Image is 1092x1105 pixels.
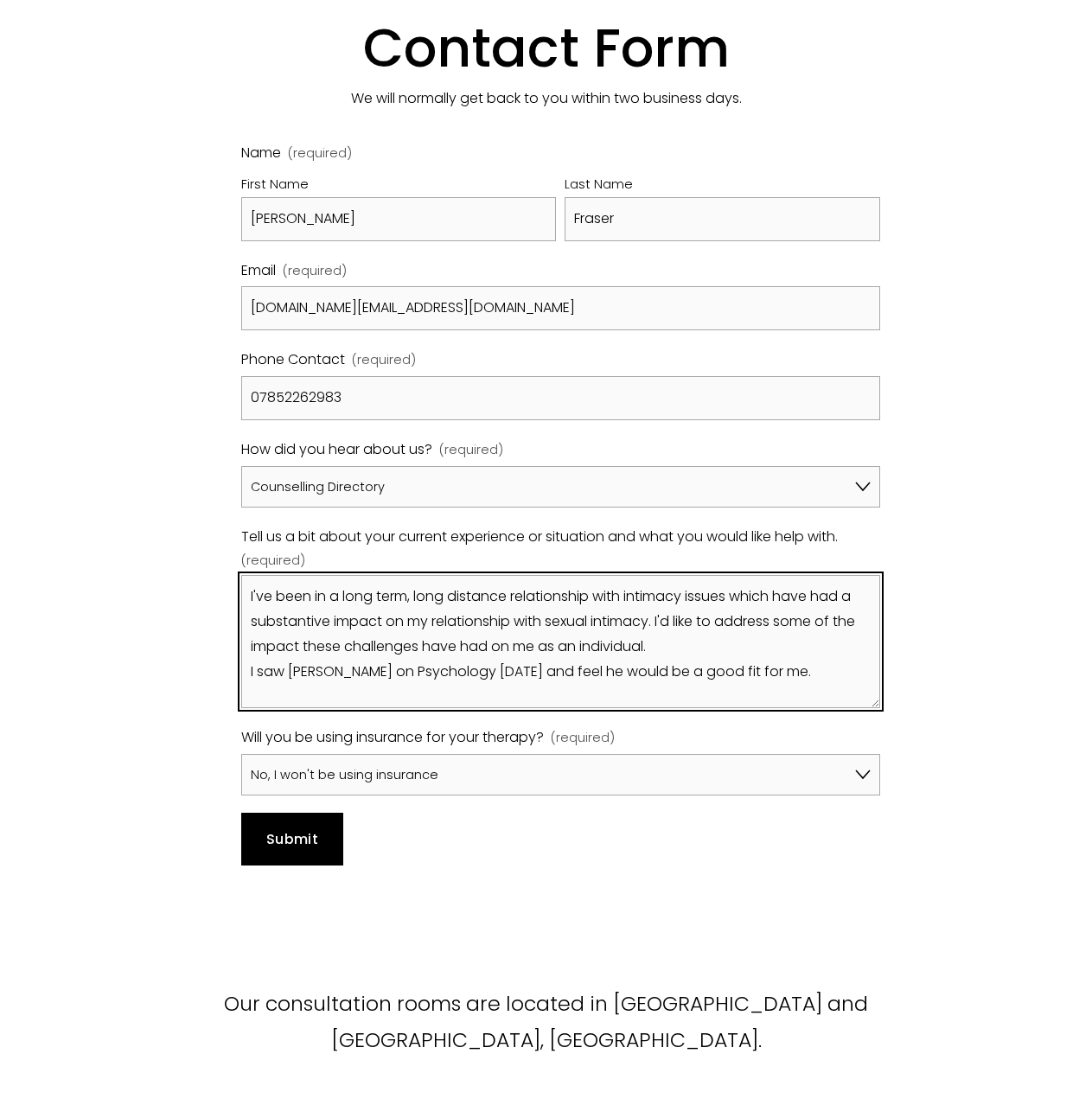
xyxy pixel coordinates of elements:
[241,173,557,197] div: First Name
[439,438,503,461] span: (required)
[241,754,881,795] select: Will you be using insurance for your therapy?
[161,86,930,112] p: We will normally get back to you within two business days.
[241,348,345,373] span: Phone Contact
[266,829,318,849] span: Submit
[551,726,615,749] span: (required)
[241,813,344,865] button: SubmitSubmit
[288,147,352,159] span: (required)
[241,259,276,284] span: Email
[161,986,930,1059] p: Our consultation rooms are located in [GEOGRAPHIC_DATA] and [GEOGRAPHIC_DATA], [GEOGRAPHIC_DATA].
[241,725,544,751] span: Will you be using insurance for your therapy?
[283,259,347,282] span: (required)
[241,575,881,708] textarea: I've been in a long term, long distance relationship with intimacy issues which have had a substa...
[241,525,838,550] span: Tell us a bit about your current experience or situation and what you would like help with.
[241,549,305,572] span: (required)
[241,141,281,166] span: Name
[241,438,432,463] span: How did you hear about us?
[352,348,416,371] span: (required)
[241,466,881,508] select: How did you hear about us?
[565,173,880,197] div: Last Name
